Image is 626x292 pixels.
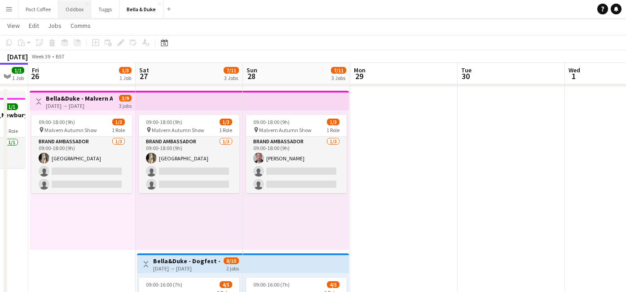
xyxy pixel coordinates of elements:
app-job-card: 09:00-18:00 (9h)1/3 Malvern Autumn Show1 RoleBrand Ambassador1/309:00-18:00 (9h)[GEOGRAPHIC_DATA] [139,115,239,193]
app-card-role: Brand Ambassador1/309:00-18:00 (9h)[GEOGRAPHIC_DATA] [31,137,132,193]
span: Comms [71,22,91,30]
span: 30 [460,71,472,81]
div: [DATE] → [DATE] [153,265,220,272]
span: 1/3 [220,119,232,125]
span: 1/3 [112,119,125,125]
span: 1/1 [12,67,24,74]
app-card-role: Brand Ambassador1/309:00-18:00 (9h)[GEOGRAPHIC_DATA] [139,137,239,193]
button: Oddbox [58,0,91,18]
app-job-card: 09:00-18:00 (9h)1/3 Malvern Autumn Show1 RoleBrand Ambassador1/309:00-18:00 (9h)[PERSON_NAME] [246,115,347,193]
span: Sat [139,66,149,74]
span: Malvern Autumn Show [44,127,97,133]
span: 7/11 [224,67,239,74]
div: BST [56,53,65,60]
span: 1 Role [326,127,339,133]
div: 1 Job [119,75,131,81]
h3: Bella&Duke - Malvern Autumn Show [46,94,113,102]
span: 09:00-18:00 (9h) [39,119,75,125]
button: Bella & Duke [119,0,163,18]
span: 1 Role [112,127,125,133]
div: 1 Job [12,75,24,81]
span: 09:00-18:00 (9h) [253,119,290,125]
span: 1/3 [327,119,339,125]
span: 29 [353,71,366,81]
span: 09:00-16:00 (7h) [146,281,182,288]
span: Edit [29,22,39,30]
span: Malvern Autumn Show [152,127,204,133]
span: 09:00-18:00 (9h) [146,119,182,125]
span: 4/5 [327,281,339,288]
div: [DATE] [7,52,28,61]
span: 3/9 [119,95,132,102]
span: 28 [245,71,257,81]
button: Pact Coffee [18,0,58,18]
span: 27 [138,71,149,81]
span: View [7,22,20,30]
span: Wed [569,66,580,74]
span: 09:00-16:00 (7h) [253,281,290,288]
span: 1 [567,71,580,81]
span: Fri [32,66,39,74]
span: Tue [461,66,472,74]
span: Jobs [48,22,62,30]
a: Comms [67,20,94,31]
span: Malvern Autumn Show [259,127,312,133]
span: 1 Role [219,127,232,133]
span: 8/10 [224,257,239,264]
button: Tuggs [91,0,119,18]
div: 3 jobs [119,102,132,109]
span: Sun [247,66,257,74]
a: Jobs [44,20,65,31]
app-job-card: 09:00-18:00 (9h)1/3 Malvern Autumn Show1 RoleBrand Ambassador1/309:00-18:00 (9h)[GEOGRAPHIC_DATA] [31,115,132,193]
span: 1/3 [119,67,132,74]
div: 2 jobs [226,264,239,272]
span: 4/5 [220,281,232,288]
h3: Bella&Duke - Dogfest - [GEOGRAPHIC_DATA] [153,257,220,265]
span: Mon [354,66,366,74]
app-card-role: Brand Ambassador1/309:00-18:00 (9h)[PERSON_NAME] [246,137,347,193]
span: 26 [31,71,39,81]
span: 1/1 [5,103,18,110]
div: 3 Jobs [224,75,238,81]
a: Edit [25,20,43,31]
span: Week 39 [30,53,52,60]
div: 3 Jobs [331,75,346,81]
a: View [4,20,23,31]
span: 1 Role [5,128,18,134]
div: [DATE] → [DATE] [46,102,113,109]
span: 7/11 [331,67,346,74]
